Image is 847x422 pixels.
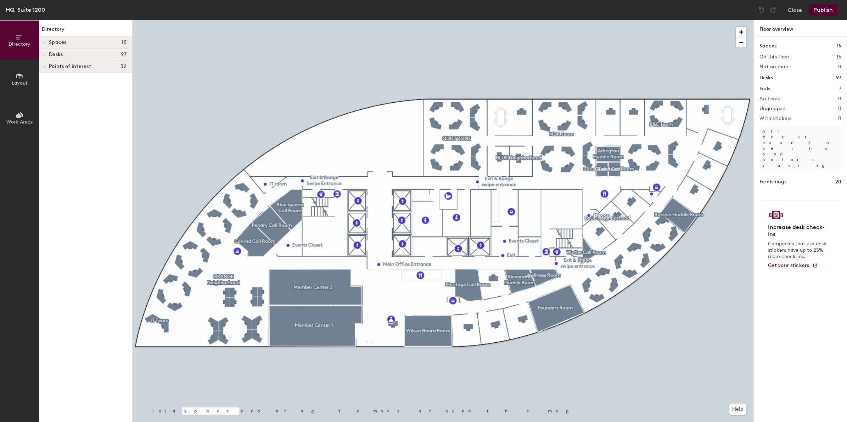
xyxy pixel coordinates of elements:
h2: Pods [759,86,770,92]
h2: 0 [838,64,841,70]
h2: With stickers [759,116,792,121]
a: Get your stickers [768,263,818,269]
h1: Floor overview [754,20,847,36]
h1: 20 [835,178,841,186]
span: Directory [9,41,30,47]
h2: 15 [836,54,841,60]
img: Redo [769,6,776,13]
h1: 15 [837,42,841,50]
p: Companies that use desk stickers have up to 25% more check-ins. [768,241,829,260]
span: Layout [12,80,28,86]
h2: On this floor [759,54,790,60]
span: Spaces [49,40,67,45]
div: HQ, Suite 1200 [6,5,45,14]
h2: 0 [838,116,841,121]
h2: Not on map [759,64,788,70]
img: Sticker logo [768,209,784,221]
span: Points of interest [49,64,91,69]
button: Help [729,404,746,415]
h1: 97 [836,74,841,82]
h1: Desks [759,74,773,82]
span: 32 [120,64,127,69]
h2: Archived [759,96,780,102]
button: Close [788,4,802,16]
img: Undo [758,6,765,13]
h2: 0 [838,96,841,102]
span: Work Areas [6,119,33,125]
button: Publish [809,4,837,16]
span: 15 [122,40,127,45]
span: Get your stickers [768,262,809,268]
h2: Ungrouped [759,106,786,112]
h2: 0 [838,106,841,112]
h1: Directory [39,25,132,36]
span: 97 [121,52,127,57]
h4: Increase desk check-ins [768,224,829,238]
h1: Furnishings [759,178,786,186]
h1: Spaces [759,42,776,50]
p: All desks need to be in a pod before saving [759,126,841,171]
h2: 7 [839,86,841,92]
span: Desks [49,52,63,57]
